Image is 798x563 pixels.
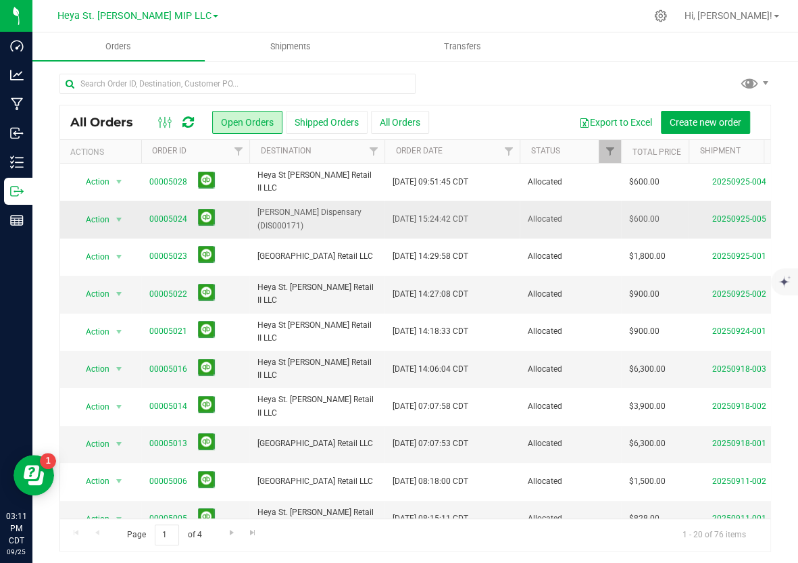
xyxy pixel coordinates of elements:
[111,322,128,341] span: select
[116,524,213,545] span: Page of 4
[10,126,24,140] inline-svg: Inbound
[70,147,136,157] div: Actions
[712,177,766,187] a: 20250925-004
[111,397,128,416] span: select
[632,147,680,157] a: Total Price
[393,475,468,488] span: [DATE] 08:18:00 CDT
[699,146,740,155] a: Shipment
[111,510,128,529] span: select
[530,146,559,155] a: Status
[684,10,772,21] span: Hi, [PERSON_NAME]!
[712,364,766,374] a: 20250918-003
[497,140,520,163] a: Filter
[222,524,241,543] a: Go to the next page
[670,117,741,128] span: Create new order
[629,475,666,488] span: $1,500.00
[257,250,376,263] span: [GEOGRAPHIC_DATA] Retail LLC
[111,285,128,303] span: select
[393,437,468,450] span: [DATE] 07:07:53 CDT
[149,512,187,525] a: 00005005
[59,74,416,94] input: Search Order ID, Destination, Customer PO...
[74,172,110,191] span: Action
[629,512,659,525] span: $828.00
[212,111,282,134] button: Open Orders
[570,111,661,134] button: Export to Excel
[10,155,24,169] inline-svg: Inventory
[652,9,669,22] div: Manage settings
[629,325,659,338] span: $900.00
[393,213,468,226] span: [DATE] 15:24:42 CDT
[528,437,613,450] span: Allocated
[32,32,205,61] a: Orders
[111,360,128,378] span: select
[712,289,766,299] a: 20250925-002
[149,437,187,450] a: 00005013
[629,363,666,376] span: $6,300.00
[629,288,659,301] span: $900.00
[205,32,377,61] a: Shipments
[599,140,621,163] a: Filter
[149,363,187,376] a: 00005016
[712,401,766,411] a: 20250918-002
[393,325,468,338] span: [DATE] 14:18:33 CDT
[257,475,376,488] span: [GEOGRAPHIC_DATA] Retail LLC
[74,322,110,341] span: Action
[87,41,149,53] span: Orders
[40,453,56,469] iframe: Resource center unread badge
[629,437,666,450] span: $6,300.00
[393,363,468,376] span: [DATE] 14:06:04 CDT
[661,111,750,134] button: Create new order
[111,172,128,191] span: select
[528,475,613,488] span: Allocated
[528,400,613,413] span: Allocated
[252,41,329,53] span: Shipments
[149,400,187,413] a: 00005014
[10,39,24,53] inline-svg: Dashboard
[149,288,187,301] a: 00005022
[10,68,24,82] inline-svg: Analytics
[74,510,110,529] span: Action
[629,250,666,263] span: $1,800.00
[712,326,766,336] a: 20250924-001
[712,514,766,523] a: 20250911-001
[528,176,613,189] span: Allocated
[111,435,128,454] span: select
[629,176,659,189] span: $600.00
[14,455,54,495] iframe: Resource center
[712,439,766,448] a: 20250918-001
[10,214,24,227] inline-svg: Reports
[528,325,613,338] span: Allocated
[74,435,110,454] span: Action
[393,400,468,413] span: [DATE] 07:07:58 CDT
[528,213,613,226] span: Allocated
[528,363,613,376] span: Allocated
[629,213,659,226] span: $600.00
[528,288,613,301] span: Allocated
[10,97,24,111] inline-svg: Manufacturing
[376,32,549,61] a: Transfers
[111,210,128,229] span: select
[149,325,187,338] a: 00005021
[393,176,468,189] span: [DATE] 09:51:45 CDT
[712,476,766,486] a: 20250911-002
[257,506,376,532] span: Heya St. [PERSON_NAME] Retail II LLC
[74,210,110,229] span: Action
[155,524,179,545] input: 1
[6,510,26,547] p: 03:11 PM CDT
[257,169,376,195] span: Heya St [PERSON_NAME] Retail II LLC
[74,472,110,491] span: Action
[6,547,26,557] p: 09/25
[393,512,468,525] span: [DATE] 08:15:11 CDT
[528,512,613,525] span: Allocated
[74,247,110,266] span: Action
[426,41,499,53] span: Transfers
[57,10,211,22] span: Heya St. [PERSON_NAME] MIP LLC
[629,400,666,413] span: $3,900.00
[149,250,187,263] a: 00005023
[257,437,376,450] span: [GEOGRAPHIC_DATA] Retail LLC
[712,214,766,224] a: 20250925-005
[70,115,147,130] span: All Orders
[257,319,376,345] span: Heya St [PERSON_NAME] Retail II LLC
[393,250,468,263] span: [DATE] 14:29:58 CDT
